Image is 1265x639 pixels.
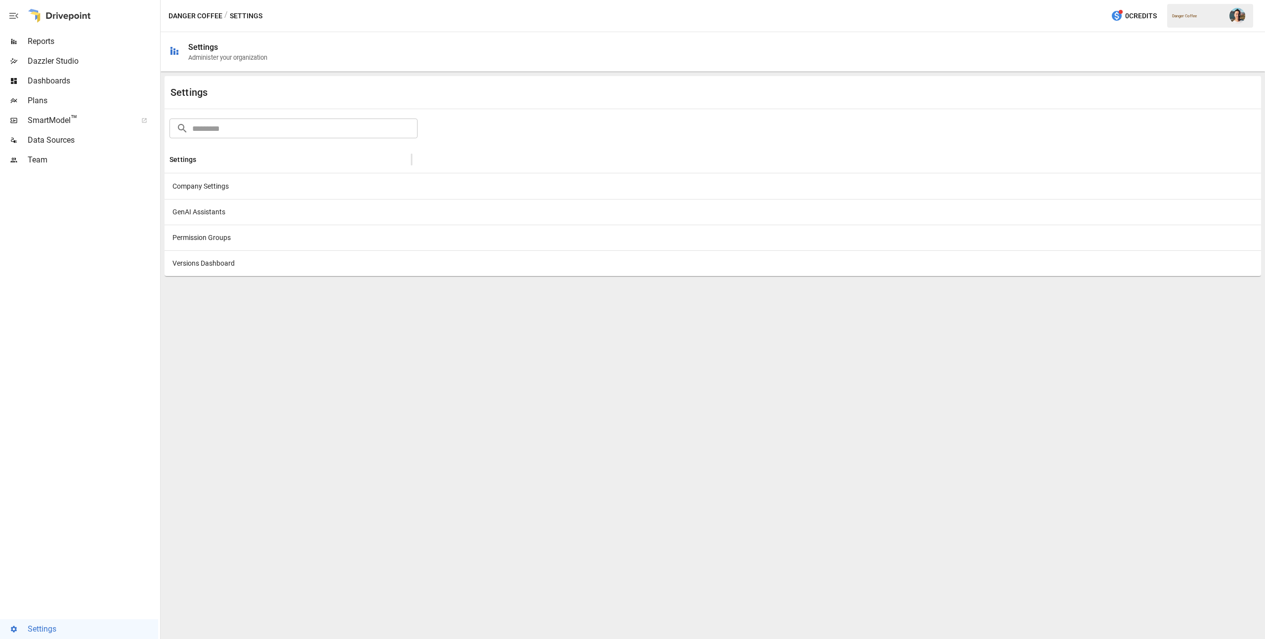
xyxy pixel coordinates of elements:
[28,623,158,635] span: Settings
[28,36,158,47] span: Reports
[1172,14,1223,18] div: Danger Coffee
[169,156,196,163] div: Settings
[28,154,158,166] span: Team
[71,113,78,125] span: ™
[165,250,412,276] div: Versions Dashboard
[188,54,267,61] div: Administer your organization
[197,153,211,166] button: Sort
[169,10,222,22] button: Danger Coffee
[165,199,412,225] div: GenAI Assistants
[28,75,158,87] span: Dashboards
[28,134,158,146] span: Data Sources
[170,86,713,98] div: Settings
[1125,10,1157,22] span: 0 Credits
[1107,7,1161,25] button: 0Credits
[28,95,158,107] span: Plans
[165,173,412,199] div: Company Settings
[165,225,412,250] div: Permission Groups
[224,10,228,22] div: /
[188,42,218,52] div: Settings
[28,55,158,67] span: Dazzler Studio
[28,115,130,126] span: SmartModel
